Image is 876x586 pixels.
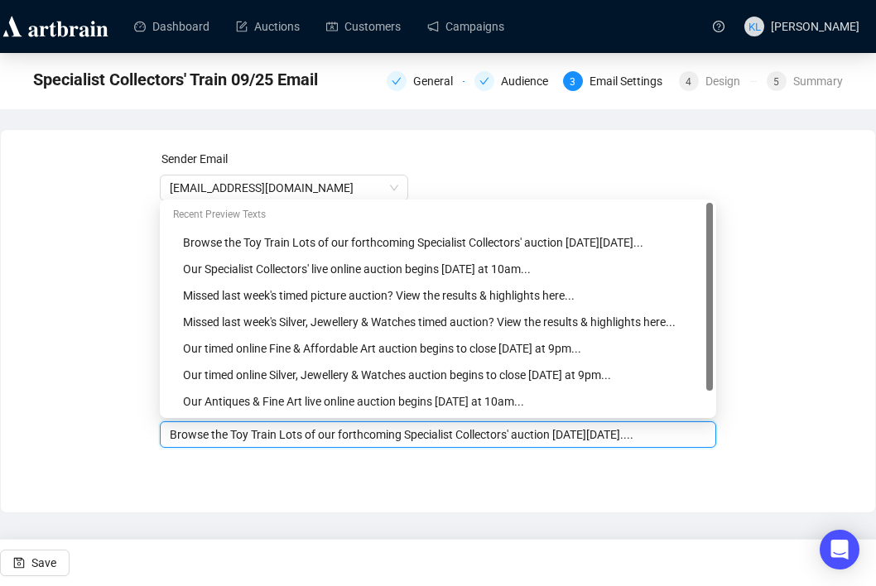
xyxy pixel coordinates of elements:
span: 4 [686,76,691,88]
div: Browse the Toy Train Lots of our forthcoming Specialist Collectors' auction on Wednesday 11th Jun... [163,229,713,256]
div: 3Email Settings [563,71,669,91]
div: Audience [474,71,552,91]
div: Browse the Toy Train Lots of our forthcoming Specialist Collectors' auction [DATE][DATE]... [183,233,703,252]
span: check [479,76,489,86]
a: Customers [326,5,401,48]
span: question-circle [713,21,724,32]
div: General [413,71,463,91]
div: Our Antiques & Fine Art live online auction begins tomorrow at 10am... [163,388,713,415]
a: Dashboard [134,5,209,48]
div: 5Summary [767,71,843,91]
div: Missed last week's timed picture auction? View the results & highlights here... [183,286,703,305]
div: 4Design [679,71,757,91]
div: Missed last week's timed picture auction? View the results & highlights here... [163,282,713,309]
span: save [13,557,25,569]
div: Design [705,71,750,91]
div: Our timed online Fine & Affordable Art auction begins to close [DATE] at 9pm... [183,339,703,358]
div: Our timed online Fine & Affordable Art auction begins to close tomorrow at 9pm... [163,335,713,362]
div: Our timed online Silver, Jewellery & Watches auction begins to close [DATE] at 9pm... [183,366,703,384]
span: [PERSON_NAME] [771,20,859,33]
div: Our Antiques & Fine Art live online auction begins [DATE] at 10am... [183,392,703,411]
label: Sender Email [161,152,228,166]
div: Missed last week's Silver, Jewellery & Watches timed auction? View the results & highlights here... [163,309,713,335]
span: 5 [773,76,779,88]
div: Our Specialist Collectors' live online auction begins [DATE] at 10am... [183,260,703,278]
span: Specialist Collectors' Train 09/25 Email [33,66,318,93]
div: General [387,71,464,91]
a: Auctions [236,5,300,48]
span: 3 [570,76,575,88]
span: Save [31,540,56,586]
span: auctions@reemandansie.com [170,175,398,200]
span: KL [748,17,761,35]
div: Email Settings [590,71,672,91]
div: Summary [793,71,843,91]
span: check [392,76,402,86]
div: Our timed online Silver, Jewellery & Watches auction begins to close Monday at 9pm... [163,362,713,388]
div: Missed last week's Silver, Jewellery & Watches timed auction? View the results & highlights here... [183,313,703,331]
div: Audience [501,71,558,91]
div: Recent Preview Texts [163,203,713,229]
div: Open Intercom Messenger [820,530,859,569]
a: Campaigns [427,5,504,48]
div: Our Specialist Collectors' live online auction begins tomorrow at 10am... [163,256,713,282]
